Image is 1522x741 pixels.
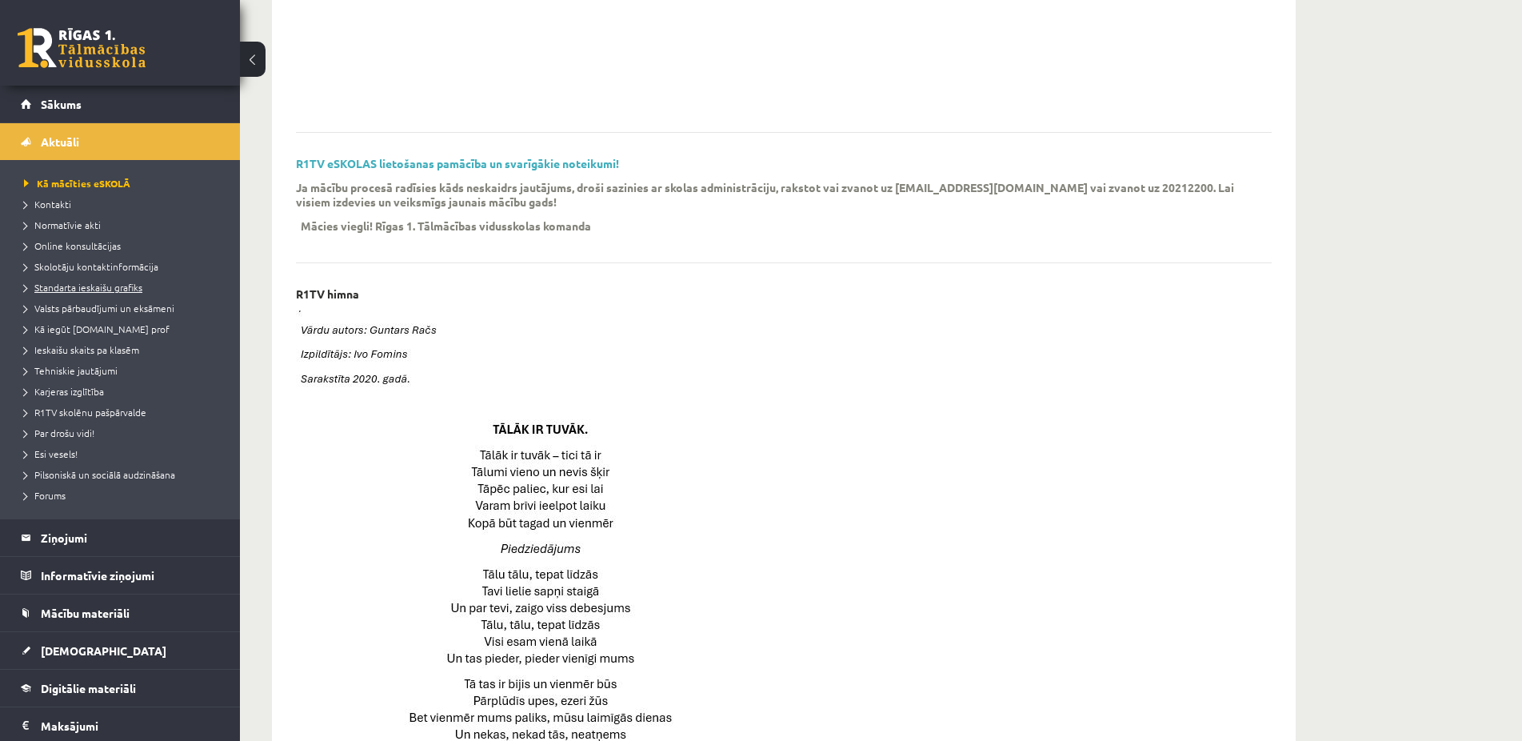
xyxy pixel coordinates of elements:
[24,322,170,335] span: Kā iegūt [DOMAIN_NAME] prof
[41,557,220,594] legend: Informatīvie ziņojumi
[24,238,224,253] a: Online konsultācijas
[24,342,224,357] a: Ieskaišu skaits pa klasēm
[41,643,166,658] span: [DEMOGRAPHIC_DATA]
[41,519,220,556] legend: Ziņojumi
[24,447,224,461] a: Esi vesels!
[24,302,174,314] span: Valsts pārbaudījumi un eksāmeni
[21,595,220,631] a: Mācību materiāli
[375,218,591,233] p: Rīgas 1. Tālmācības vidusskolas komanda
[24,198,71,210] span: Kontakti
[41,97,82,111] span: Sākums
[18,28,146,68] a: Rīgas 1. Tālmācības vidusskola
[24,406,146,419] span: R1TV skolēnu pašpārvalde
[21,86,220,122] a: Sākums
[24,385,104,398] span: Karjeras izglītība
[24,218,101,231] span: Normatīvie akti
[301,218,373,233] p: Mācies viegli!
[24,280,224,294] a: Standarta ieskaišu grafiks
[24,259,224,274] a: Skolotāju kontaktinformācija
[21,632,220,669] a: [DEMOGRAPHIC_DATA]
[24,364,118,377] span: Tehniskie jautājumi
[296,180,1248,209] p: Ja mācību procesā radīsies kāds neskaidrs jautājums, droši sazinies ar skolas administrāciju, rak...
[21,519,220,556] a: Ziņojumi
[24,467,224,482] a: Pilsoniskā un sociālā audzināšana
[24,426,224,440] a: Par drošu vidi!
[24,405,224,419] a: R1TV skolēnu pašpārvalde
[21,557,220,594] a: Informatīvie ziņojumi
[24,343,139,356] span: Ieskaišu skaits pa klasēm
[24,177,130,190] span: Kā mācīties eSKOLĀ
[41,606,130,620] span: Mācību materiāli
[24,322,224,336] a: Kā iegūt [DOMAIN_NAME] prof
[24,239,121,252] span: Online konsultācijas
[296,156,619,170] a: R1TV eSKOLAS lietošanas pamācība un svarīgākie noteikumi!
[24,447,78,460] span: Esi vesels!
[24,197,224,211] a: Kontakti
[24,301,224,315] a: Valsts pārbaudījumi un eksāmeni
[24,488,224,503] a: Forums
[21,670,220,707] a: Digitālie materiāli
[24,489,66,502] span: Forums
[24,427,94,439] span: Par drošu vidi!
[24,363,224,378] a: Tehniskie jautājumi
[24,260,158,273] span: Skolotāju kontaktinformācija
[24,281,142,294] span: Standarta ieskaišu grafiks
[296,287,359,301] p: R1TV himna
[24,384,224,399] a: Karjeras izglītība
[24,176,224,190] a: Kā mācīties eSKOLĀ
[24,468,175,481] span: Pilsoniskā un sociālā audzināšana
[41,134,79,149] span: Aktuāli
[41,681,136,695] span: Digitālie materiāli
[21,123,220,160] a: Aktuāli
[24,218,224,232] a: Normatīvie akti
